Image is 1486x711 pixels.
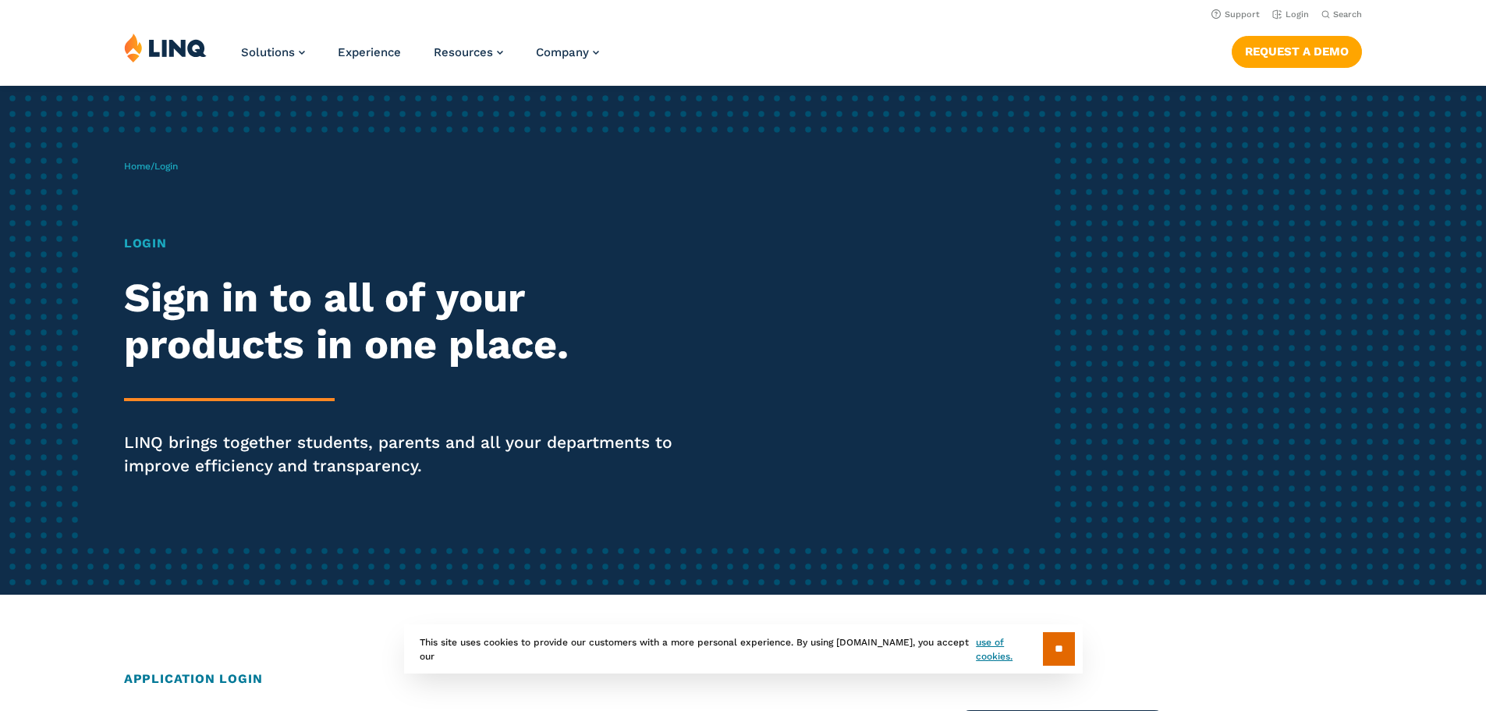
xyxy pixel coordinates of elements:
[1232,33,1362,67] nav: Button Navigation
[1333,9,1362,20] span: Search
[1272,9,1309,20] a: Login
[976,635,1042,663] a: use of cookies.
[404,624,1083,674] div: This site uses cookies to provide our customers with a more personal experience. By using [DOMAIN...
[124,431,697,478] p: LINQ brings together students, parents and all your departments to improve efficiency and transpa...
[124,33,207,62] img: LINQ | K‑12 Software
[536,45,599,59] a: Company
[1211,9,1260,20] a: Support
[536,45,589,59] span: Company
[1232,36,1362,67] a: Request a Demo
[434,45,503,59] a: Resources
[241,45,295,59] span: Solutions
[124,275,697,368] h2: Sign in to all of your products in one place.
[124,161,178,172] span: /
[241,33,599,84] nav: Primary Navigation
[1321,9,1362,20] button: Open Search Bar
[338,45,401,59] a: Experience
[434,45,493,59] span: Resources
[154,161,178,172] span: Login
[124,234,697,253] h1: Login
[124,161,151,172] a: Home
[241,45,305,59] a: Solutions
